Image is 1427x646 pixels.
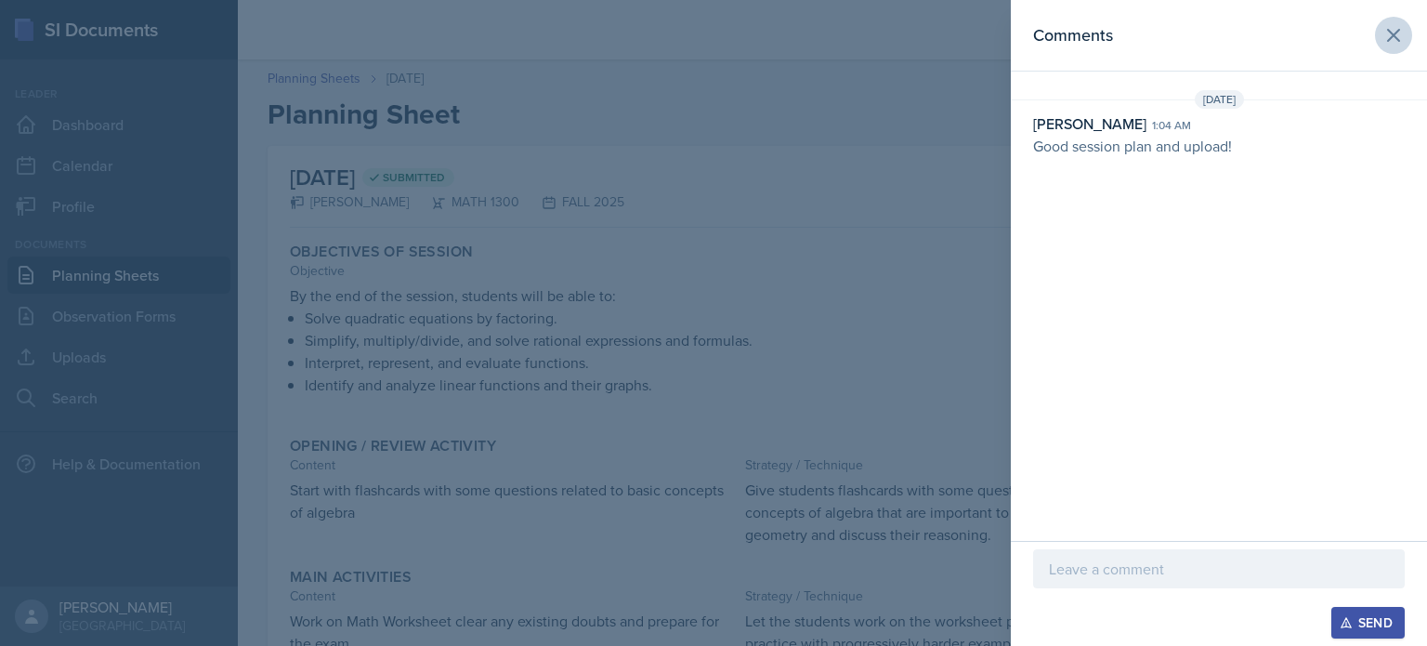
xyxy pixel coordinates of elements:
div: 1:04 am [1152,117,1191,134]
p: Good session plan and upload! [1033,135,1405,157]
span: [DATE] [1195,90,1244,109]
h2: Comments [1033,22,1113,48]
div: [PERSON_NAME] [1033,112,1146,135]
div: Send [1343,615,1393,630]
button: Send [1331,607,1405,639]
